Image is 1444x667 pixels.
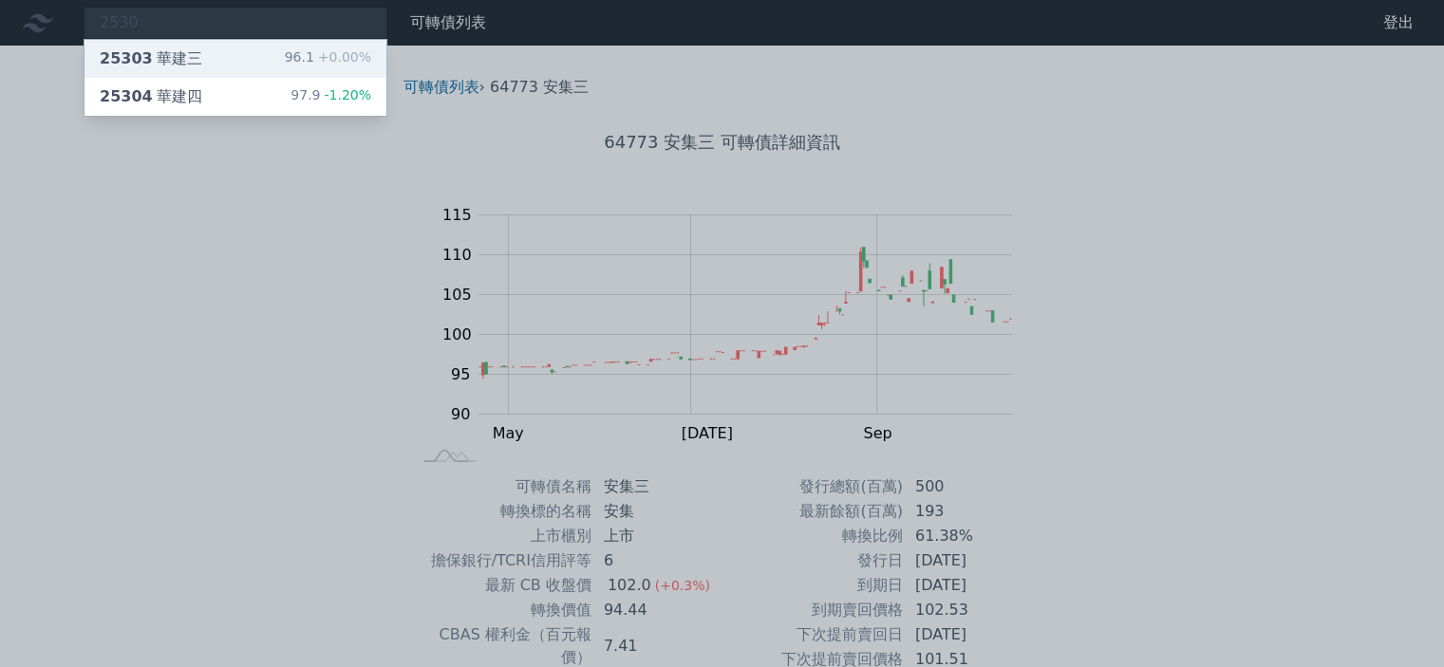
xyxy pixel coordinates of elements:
div: 華建四 [100,85,202,108]
span: 25304 [100,87,153,105]
div: 97.9 [291,85,371,108]
a: 25304華建四 97.9-1.20% [84,78,386,116]
div: 96.1 [285,47,371,70]
div: 華建三 [100,47,202,70]
span: 25303 [100,49,153,67]
span: +0.00% [314,49,371,65]
a: 25303華建三 96.1+0.00% [84,40,386,78]
span: -1.20% [320,87,371,102]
